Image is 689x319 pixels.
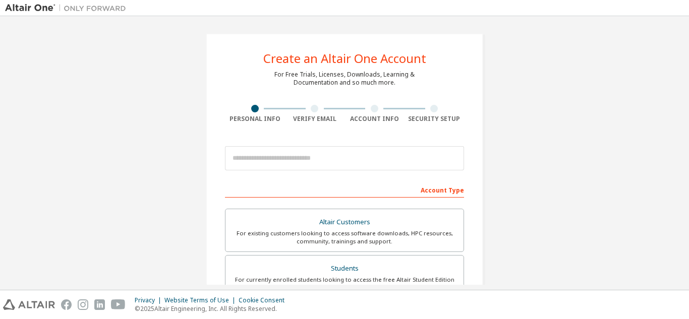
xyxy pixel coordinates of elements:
[78,299,88,310] img: instagram.svg
[3,299,55,310] img: altair_logo.svg
[232,215,457,229] div: Altair Customers
[232,276,457,292] div: For currently enrolled students looking to access the free Altair Student Edition bundle and all ...
[111,299,126,310] img: youtube.svg
[232,262,457,276] div: Students
[94,299,105,310] img: linkedin.svg
[5,3,131,13] img: Altair One
[225,181,464,198] div: Account Type
[135,296,164,304] div: Privacy
[225,115,285,123] div: Personal Info
[263,52,426,65] div: Create an Altair One Account
[274,71,415,87] div: For Free Trials, Licenses, Downloads, Learning & Documentation and so much more.
[164,296,239,304] div: Website Terms of Use
[344,115,405,123] div: Account Info
[285,115,345,123] div: Verify Email
[135,304,291,313] p: © 2025 Altair Engineering, Inc. All Rights Reserved.
[232,229,457,245] div: For existing customers looking to access software downloads, HPC resources, community, trainings ...
[239,296,291,304] div: Cookie Consent
[405,115,465,123] div: Security Setup
[61,299,72,310] img: facebook.svg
